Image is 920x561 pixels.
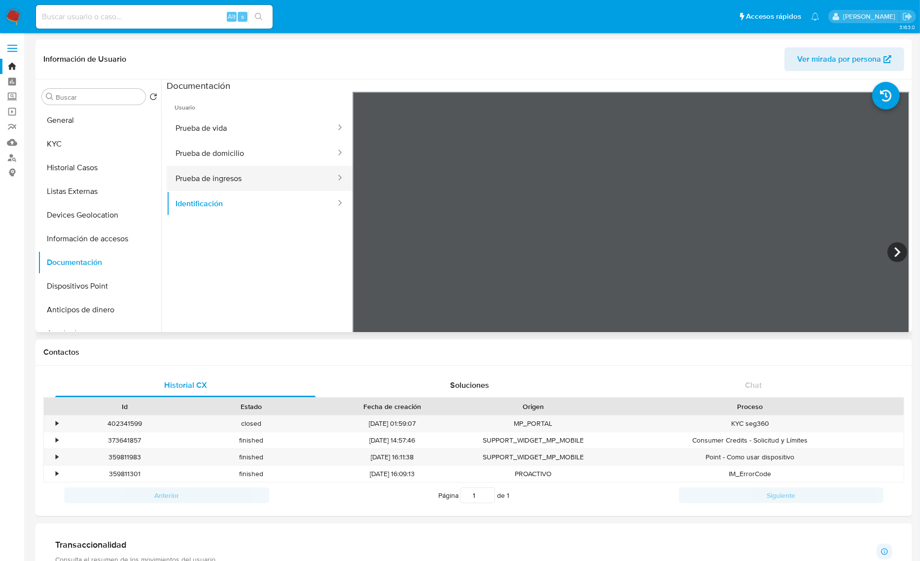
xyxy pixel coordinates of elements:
div: Point - Como usar dispositivo [597,449,904,465]
button: Listas Externas [38,180,161,203]
h1: Información de Usuario [43,54,126,64]
button: Aprobadores [38,322,161,345]
button: Anterior [64,487,269,503]
div: SUPPORT_WIDGET_MP_MOBILE [470,432,597,449]
span: Soluciones [450,379,489,391]
button: Historial Casos [38,156,161,180]
span: Historial CX [164,379,207,391]
button: Dispositivos Point [38,274,161,298]
div: Id [68,402,181,411]
button: Devices Geolocation [38,203,161,227]
div: Fecha de creación [321,402,462,411]
button: Volver al orden por defecto [149,93,157,104]
div: • [56,452,58,462]
button: Anticipos de dinero [38,298,161,322]
span: Página de [438,487,509,503]
h1: Contactos [43,347,904,357]
button: General [38,109,161,132]
div: 359811983 [61,449,188,465]
div: 359811301 [61,466,188,482]
div: [DATE] 14:57:46 [315,432,469,449]
button: Buscar [46,93,54,101]
input: Buscar usuario o caso... [36,10,273,23]
a: Salir [902,11,913,22]
span: Accesos rápidos [746,11,801,22]
input: Buscar [56,93,142,102]
div: Consumer Credits - Solicitud y Límites [597,432,904,449]
div: [DATE] 16:09:13 [315,466,469,482]
div: KYC seg360 [597,415,904,432]
div: • [56,469,58,479]
div: SUPPORT_WIDGET_MP_MOBILE [470,449,597,465]
span: Chat [745,379,762,391]
span: s [241,12,244,21]
div: • [56,419,58,428]
button: Documentación [38,251,161,274]
div: [DATE] 16:11:38 [315,449,469,465]
div: MP_PORTAL [470,415,597,432]
button: Ver mirada por persona [784,47,904,71]
div: • [56,436,58,445]
div: Origen [477,402,590,411]
div: finished [188,466,315,482]
span: 1 [507,490,509,500]
a: Notificaciones [811,12,819,21]
button: Siguiente [679,487,884,503]
div: IM_ErrorCode [597,466,904,482]
button: KYC [38,132,161,156]
div: 373641857 [61,432,188,449]
p: yael.arizperojo@mercadolibre.com.mx [843,12,899,21]
div: 402341599 [61,415,188,432]
span: Ver mirada por persona [797,47,881,71]
div: [DATE] 01:59:07 [315,415,469,432]
div: Proceso [603,402,897,411]
div: closed [188,415,315,432]
button: Información de accesos [38,227,161,251]
div: Estado [195,402,308,411]
div: finished [188,449,315,465]
span: Alt [228,12,236,21]
button: search-icon [248,10,269,24]
div: finished [188,432,315,449]
div: PROACTIVO [470,466,597,482]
